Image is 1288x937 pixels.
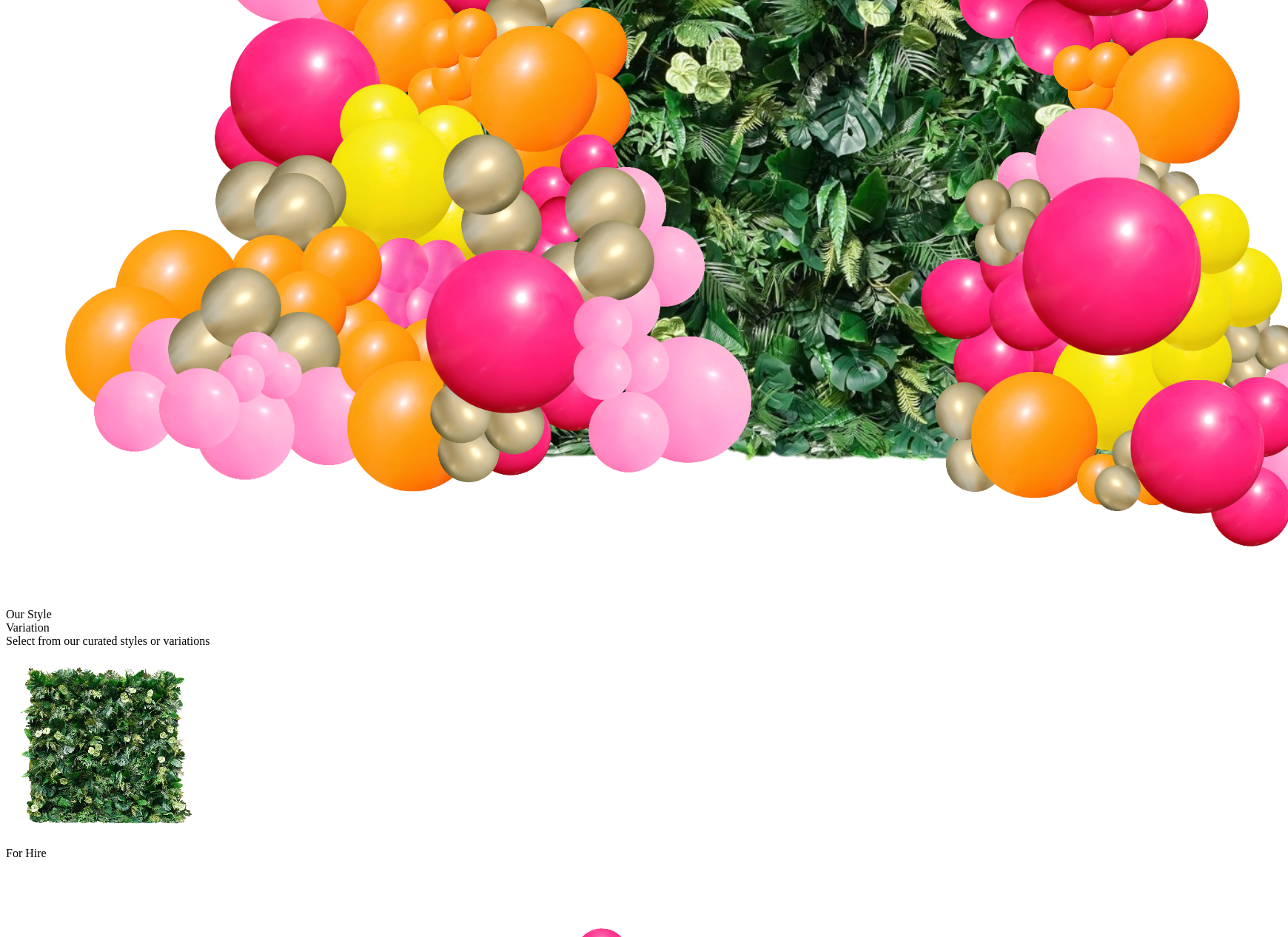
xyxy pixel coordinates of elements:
div: For Hire [6,847,1282,860]
div: Select from our curated styles or variations [6,635,1282,648]
img: For Hire [6,648,207,844]
div: Our Style [6,608,1282,621]
div: Variation [6,621,1282,635]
